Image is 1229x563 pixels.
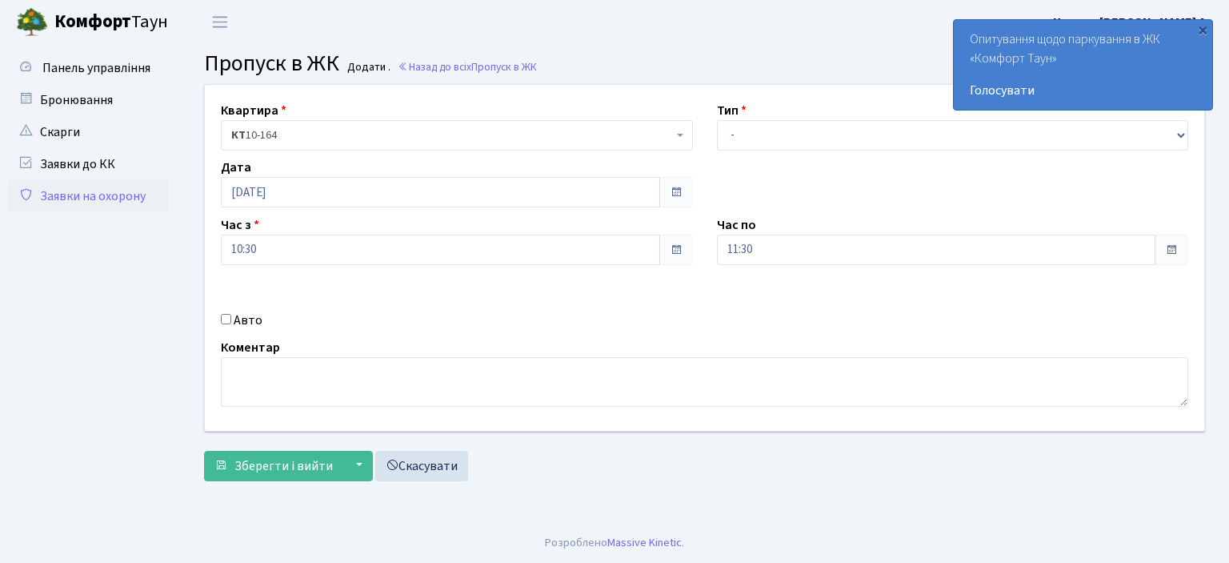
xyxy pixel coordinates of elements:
[8,148,168,180] a: Заявки до КК
[231,127,673,143] span: <b>КТ</b>&nbsp;&nbsp;&nbsp;&nbsp;10-164
[221,215,259,235] label: Час з
[8,180,168,212] a: Заявки на охорону
[398,59,537,74] a: Назад до всіхПропуск в ЖК
[344,61,390,74] small: Додати .
[234,311,262,330] label: Авто
[1053,13,1210,32] a: Цитрус [PERSON_NAME] А.
[221,158,251,177] label: Дата
[42,59,150,77] span: Панель управління
[1053,14,1210,31] b: Цитрус [PERSON_NAME] А.
[234,457,333,475] span: Зберегти і вийти
[231,127,246,143] b: КТ
[221,120,693,151] span: <b>КТ</b>&nbsp;&nbsp;&nbsp;&nbsp;10-164
[954,20,1212,110] div: Опитування щодо паркування в ЖК «Комфорт Таун»
[16,6,48,38] img: logo.png
[8,116,168,148] a: Скарги
[717,101,747,120] label: Тип
[970,81,1196,100] a: Голосувати
[8,84,168,116] a: Бронювання
[545,534,684,552] div: Розроблено .
[221,101,286,120] label: Квартира
[471,59,537,74] span: Пропуск в ЖК
[8,52,168,84] a: Панель управління
[54,9,131,34] b: Комфорт
[200,9,240,35] button: Переключити навігацію
[204,451,343,481] button: Зберегти і вийти
[54,9,168,36] span: Таун
[1195,22,1211,38] div: ×
[717,215,756,235] label: Час по
[204,47,339,79] span: Пропуск в ЖК
[221,338,280,357] label: Коментар
[607,534,682,551] a: Massive Kinetic
[375,451,468,481] a: Скасувати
